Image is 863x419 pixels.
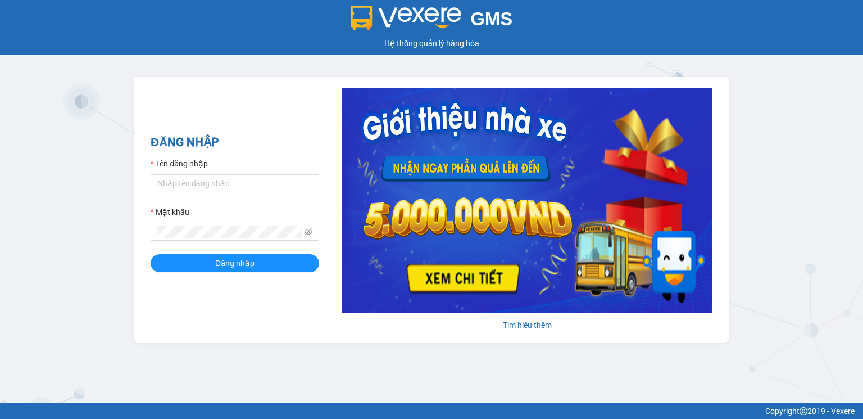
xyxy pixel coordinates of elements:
[151,254,319,272] button: Đăng nhập
[151,174,319,192] input: Tên đăng nhập
[470,8,512,29] span: GMS
[3,37,860,49] div: Hệ thống quản lý hàng hóa
[351,6,462,30] img: logo 2
[305,228,312,236] span: eye-invisible
[351,17,513,26] a: GMS
[151,133,319,152] h2: ĐĂNG NHẬP
[157,226,302,238] input: Mật khẩu
[800,407,807,415] span: copyright
[342,319,712,331] div: Tìm hiểu thêm
[151,206,189,218] label: Mật khẩu
[151,157,208,170] label: Tên đăng nhập
[342,88,712,313] img: banner-0
[215,257,255,269] span: Đăng nhập
[8,405,855,417] div: Copyright 2019 - Vexere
